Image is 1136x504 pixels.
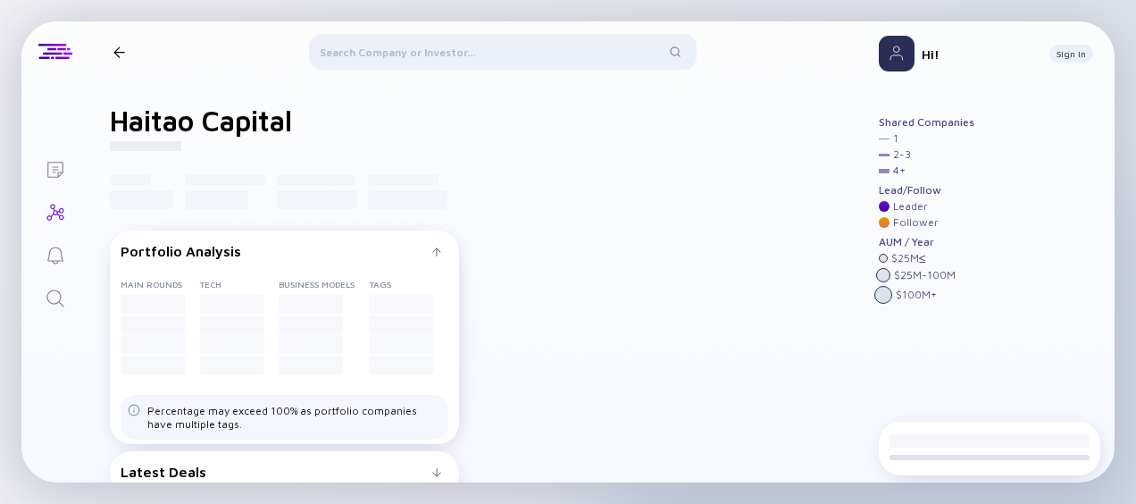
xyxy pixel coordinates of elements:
div: Main rounds [121,279,200,290]
div: $ 100M + [896,289,937,301]
a: Investor Map [21,189,88,232]
h1: Haitao Capital [110,104,292,138]
div: Shared Companies [879,116,974,129]
div: $ 25M [891,252,926,265]
div: Tech [200,279,280,290]
div: Portfolio Analysis [121,243,432,259]
div: ≤ [919,252,926,265]
div: AUM / Year [879,236,974,248]
div: 4 + [893,164,906,177]
div: Latest Deals [121,464,432,480]
div: Percentage may exceed 100% as portfolio companies have multiple tags. [147,404,441,431]
button: Sign In [1049,45,1093,63]
div: 1 [893,132,898,145]
div: 2 - 3 [893,148,911,161]
div: Hi! [922,46,1035,62]
img: graph-loading.svg [505,146,834,433]
div: Follower [893,216,939,229]
div: Leader [893,200,928,213]
div: Lead/Follow [879,184,974,197]
a: Lists [21,147,88,189]
a: Reminders [21,232,88,275]
a: Search [21,275,88,318]
div: Business Models [279,279,370,290]
img: Tags Dislacimer info icon [128,404,140,416]
div: $ 25M - 100M [894,269,956,281]
div: Tags [370,279,449,290]
img: Profile Picture [879,36,915,71]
